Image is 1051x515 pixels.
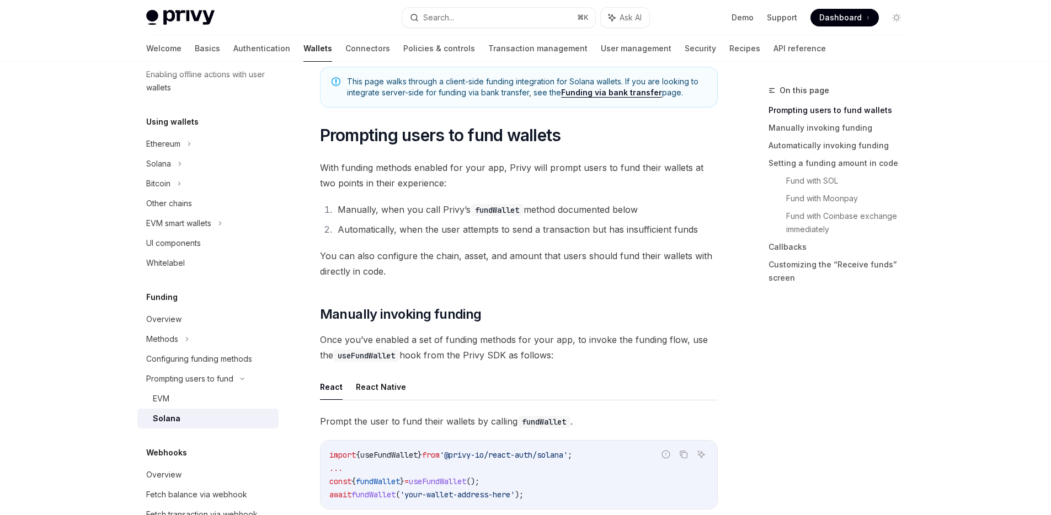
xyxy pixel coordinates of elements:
div: Overview [146,468,182,481]
a: Security [685,35,716,62]
span: Dashboard [819,12,862,23]
a: Fetch balance via webhook [137,485,279,505]
a: Prompting users to fund wallets [769,101,914,119]
a: Policies & controls [403,35,475,62]
div: Other chains [146,197,192,210]
a: Overview [137,309,279,329]
span: '@privy-io/react-auth/solana' [440,450,568,460]
span: 'your-wallet-address-here' [400,490,515,500]
button: Copy the contents from the code block [676,447,691,462]
span: fundWallet [356,476,400,486]
span: ); [515,490,524,500]
span: This page walks through a client-side funding integration for Solana wallets. If you are looking ... [347,76,706,98]
h5: Using wallets [146,115,199,128]
div: Search... [423,11,454,24]
div: Whitelabel [146,256,185,270]
span: With funding methods enabled for your app, Privy will prompt users to fund their wallets at two p... [320,160,718,191]
a: Authentication [233,35,290,62]
a: Funding via bank transfer [561,88,662,98]
span: = [404,476,409,486]
a: Support [767,12,797,23]
button: Report incorrect code [659,447,673,462]
img: light logo [146,10,215,25]
span: Prompt the user to fund their wallets by calling . [320,414,718,429]
span: Once you’ve enabled a set of funding methods for your app, to invoke the funding flow, use the ho... [320,332,718,363]
button: Ask AI [694,447,708,462]
button: Toggle dark mode [888,9,905,26]
span: On this page [780,84,829,97]
div: Overview [146,313,182,326]
a: Basics [195,35,220,62]
li: Manually, when you call Privy’s method documented below [334,202,718,217]
a: Whitelabel [137,253,279,273]
div: EVM [153,392,169,405]
a: Demo [732,12,754,23]
a: Fund with Coinbase exchange immediately [786,207,914,238]
a: Other chains [137,194,279,213]
div: UI components [146,237,201,250]
h5: Webhooks [146,446,187,459]
li: Automatically, when the user attempts to send a transaction but has insufficient funds [334,222,718,237]
div: Fetch balance via webhook [146,488,247,501]
button: Ask AI [601,8,649,28]
div: Solana [146,157,171,170]
a: Configuring funding methods [137,349,279,369]
a: Setting a funding amount in code [769,154,914,172]
button: React Native [356,374,406,400]
span: from [422,450,440,460]
div: Bitcoin [146,177,170,190]
a: Callbacks [769,238,914,256]
span: } [418,450,422,460]
a: User management [601,35,671,62]
div: Prompting users to fund [146,372,233,385]
code: fundWallet [518,416,570,428]
a: Welcome [146,35,182,62]
span: Ask AI [620,12,642,23]
span: const [329,476,351,486]
svg: Note [332,77,340,86]
a: Wallets [303,35,332,62]
span: import [329,450,356,460]
span: ; [568,450,572,460]
span: ⌘ K [577,13,589,22]
span: await [329,490,351,500]
a: UI components [137,233,279,253]
span: Manually invoking funding [320,305,482,323]
span: ... [329,463,343,473]
div: Methods [146,332,178,346]
h5: Funding [146,291,178,304]
a: Fund with SOL [786,172,914,190]
a: Fund with Moonpay [786,190,914,207]
div: Ethereum [146,137,180,151]
a: Recipes [729,35,760,62]
button: Search...⌘K [402,8,595,28]
a: Enabling offline actions with user wallets [137,65,279,98]
span: fundWallet [351,490,396,500]
span: useFundWallet [409,476,466,486]
div: Configuring funding methods [146,352,252,366]
button: React [320,374,343,400]
a: Automatically invoking funding [769,137,914,154]
span: (); [466,476,479,486]
div: Solana [153,412,180,425]
span: ( [396,490,400,500]
a: Connectors [345,35,390,62]
a: Solana [137,409,279,428]
a: API reference [773,35,826,62]
a: Transaction management [488,35,588,62]
div: EVM smart wallets [146,217,211,230]
span: { [356,450,360,460]
span: } [400,476,404,486]
span: Prompting users to fund wallets [320,125,561,145]
a: Overview [137,465,279,485]
a: Customizing the “Receive funds” screen [769,256,914,287]
span: You can also configure the chain, asset, and amount that users should fund their wallets with dir... [320,248,718,279]
div: Enabling offline actions with user wallets [146,68,272,94]
a: Dashboard [810,9,879,26]
span: { [351,476,356,486]
span: useFundWallet [360,450,418,460]
a: EVM [137,389,279,409]
a: Manually invoking funding [769,119,914,137]
code: useFundWallet [333,350,399,362]
code: fundWallet [471,204,524,216]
